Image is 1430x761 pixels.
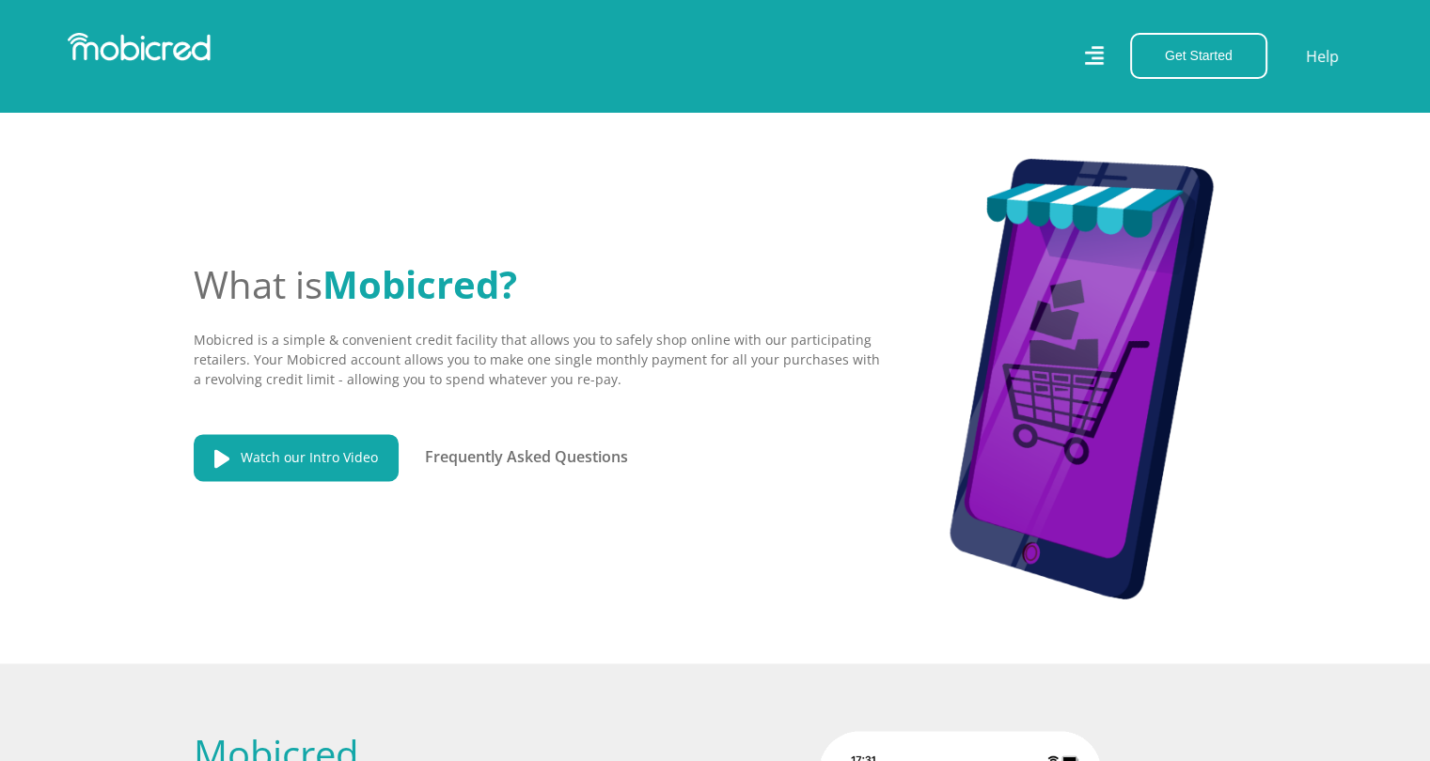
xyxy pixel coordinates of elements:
button: Get Started [1130,33,1267,79]
a: Help [1305,44,1340,69]
a: Watch our Intro Video [194,434,399,481]
p: Mobicred is a simple & convenient credit facility that allows you to safely shop online with our ... [194,330,880,389]
a: Frequently Asked Questions [425,446,628,467]
span: Mobicred? [322,258,517,310]
img: Mobicred [68,33,211,61]
h2: What is [194,262,880,307]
